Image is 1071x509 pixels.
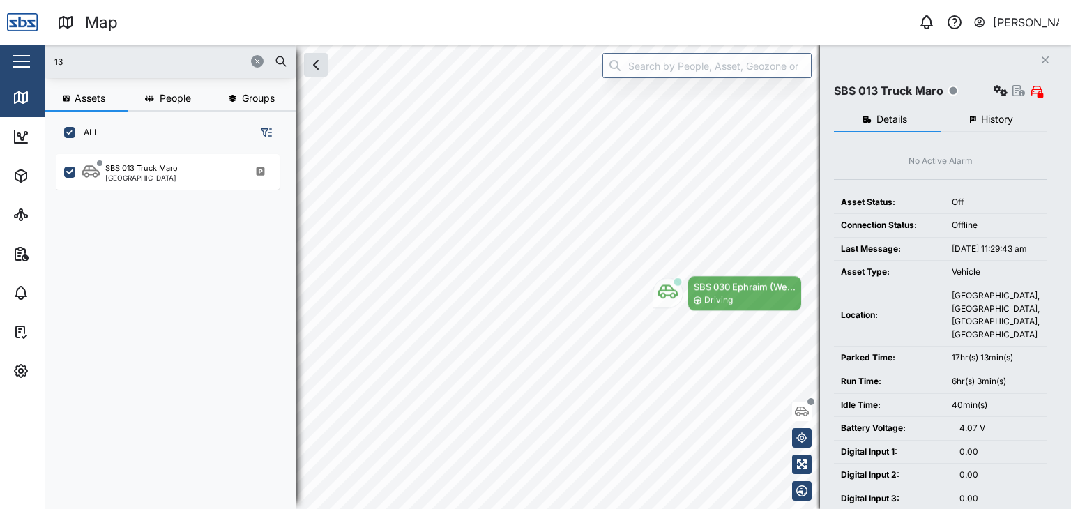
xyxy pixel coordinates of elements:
[909,155,973,168] div: No Active Alarm
[75,127,99,138] label: ALL
[85,10,118,35] div: Map
[841,266,938,279] div: Asset Type:
[841,219,938,232] div: Connection Status:
[36,324,75,340] div: Tasks
[36,129,99,144] div: Dashboard
[841,469,945,482] div: Digital Input 2:
[952,289,1040,341] div: [GEOGRAPHIC_DATA], [GEOGRAPHIC_DATA], [GEOGRAPHIC_DATA], [GEOGRAPHIC_DATA]
[841,309,938,322] div: Location:
[105,174,178,181] div: [GEOGRAPHIC_DATA]
[36,168,79,183] div: Assets
[694,280,796,294] div: SBS 030 Ephraim (We...
[959,446,1040,459] div: 0.00
[952,219,1040,232] div: Offline
[952,243,1040,256] div: [DATE] 11:29:43 am
[841,399,938,412] div: Idle Time:
[981,114,1013,124] span: History
[841,375,938,388] div: Run Time:
[952,375,1040,388] div: 6hr(s) 3min(s)
[36,285,79,301] div: Alarms
[952,351,1040,365] div: 17hr(s) 13min(s)
[36,90,68,105] div: Map
[602,53,812,78] input: Search by People, Asset, Geozone or Place
[959,492,1040,506] div: 0.00
[959,469,1040,482] div: 0.00
[53,51,287,72] input: Search assets or drivers
[841,196,938,209] div: Asset Status:
[841,422,945,435] div: Battery Voltage:
[993,14,1060,31] div: [PERSON_NAME]
[973,13,1060,32] button: [PERSON_NAME]
[653,275,802,311] div: Map marker
[36,207,70,222] div: Sites
[36,246,84,261] div: Reports
[959,422,1040,435] div: 4.07 V
[841,492,945,506] div: Digital Input 3:
[834,82,943,100] div: SBS 013 Truck Maro
[45,45,1071,509] canvas: Map
[36,363,86,379] div: Settings
[841,243,938,256] div: Last Message:
[704,294,733,307] div: Driving
[876,114,907,124] span: Details
[7,7,38,38] img: Main Logo
[841,351,938,365] div: Parked Time:
[242,93,275,103] span: Groups
[56,149,295,498] div: grid
[841,446,945,459] div: Digital Input 1:
[105,162,178,174] div: SBS 013 Truck Maro
[952,399,1040,412] div: 40min(s)
[75,93,105,103] span: Assets
[952,266,1040,279] div: Vehicle
[952,196,1040,209] div: Off
[160,93,191,103] span: People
